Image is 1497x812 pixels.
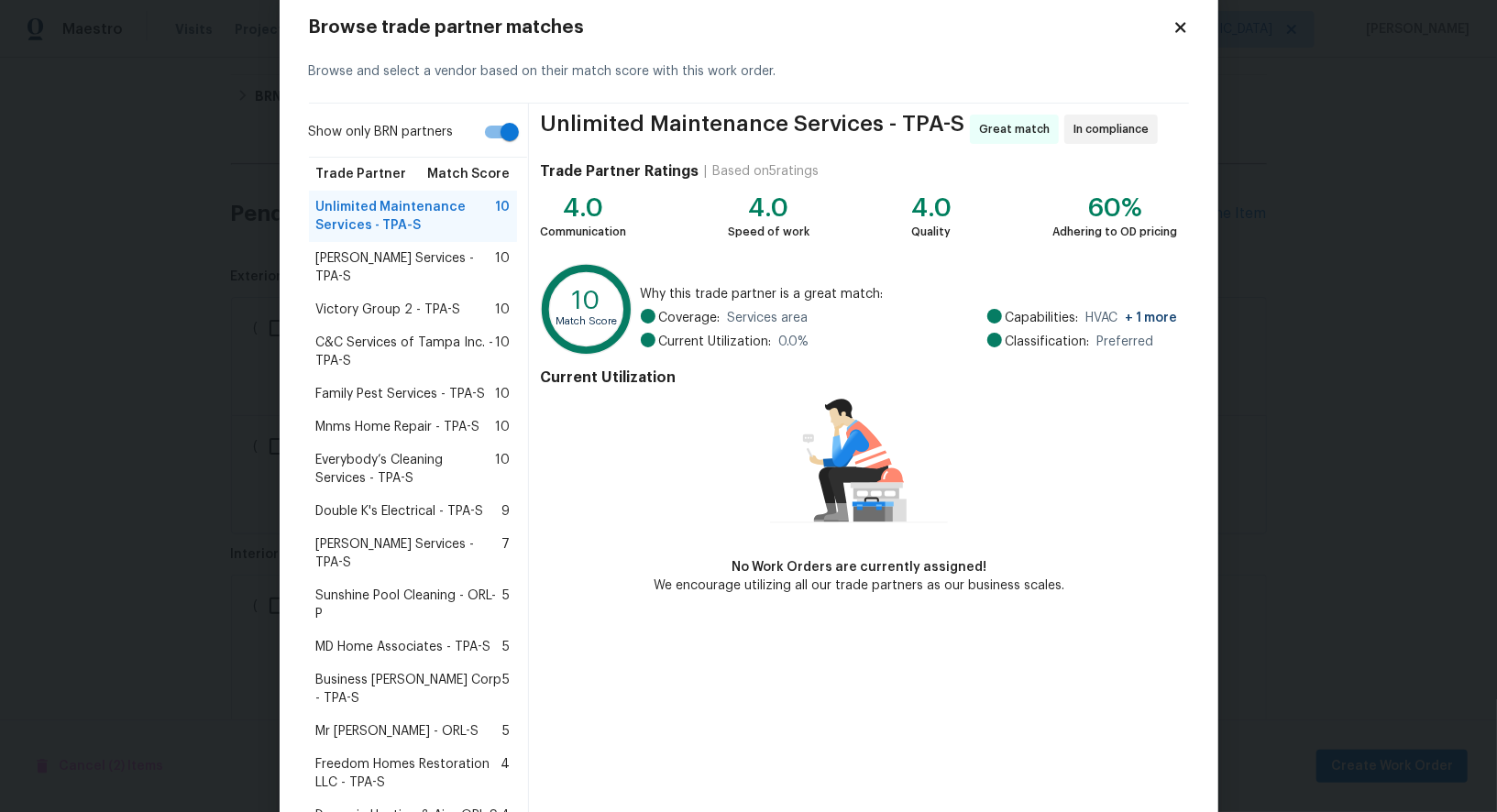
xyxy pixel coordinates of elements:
[316,385,486,403] span: Family Pest Services - TPA-S
[495,198,510,235] span: 10
[495,249,510,286] span: 10
[495,418,510,436] span: 10
[501,755,510,792] span: 4
[316,334,496,370] span: C&C Services of Tampa Inc. - TPA-S
[495,385,510,403] span: 10
[540,115,964,144] span: Unlimited Maintenance Services - TPA-S
[659,309,721,327] span: Coverage:
[1006,333,1090,351] span: Classification:
[573,289,601,314] text: 10
[495,334,510,370] span: 10
[316,301,461,319] span: Victory Group 2 - TPA-S
[502,587,510,623] span: 5
[1086,309,1178,327] span: HVAC
[502,671,510,708] span: 5
[1073,120,1156,138] span: In compliance
[316,535,502,572] span: [PERSON_NAME] Services - TPA-S
[309,40,1189,104] div: Browse and select a vendor based on their match score with this work order.
[1052,223,1177,241] div: Adhering to OD pricing
[501,535,510,572] span: 7
[309,123,454,142] span: Show only BRN partners
[501,502,510,521] span: 9
[316,671,503,708] span: Business [PERSON_NAME] Corp - TPA-S
[712,162,819,181] div: Based on 5 ratings
[502,722,510,741] span: 5
[911,199,952,217] div: 4.0
[1006,309,1079,327] span: Capabilities:
[495,451,510,488] span: 10
[495,301,510,319] span: 10
[641,285,1178,303] span: Why this trade partner is a great match:
[316,249,496,286] span: [PERSON_NAME] Services - TPA-S
[427,165,510,183] span: Match Score
[779,333,809,351] span: 0.0 %
[316,451,496,488] span: Everybody’s Cleaning Services - TPA-S
[540,162,699,181] h4: Trade Partner Ratings
[728,223,809,241] div: Speed of work
[728,309,809,327] span: Services area
[1097,333,1154,351] span: Preferred
[540,199,626,217] div: 4.0
[316,198,496,235] span: Unlimited Maintenance Services - TPA-S
[540,368,1177,387] h4: Current Utilization
[979,120,1057,138] span: Great match
[316,755,501,792] span: Freedom Homes Restoration LLC - TPA-S
[316,638,491,656] span: MD Home Associates - TPA-S
[316,418,480,436] span: Mnms Home Repair - TPA-S
[699,162,712,181] div: |
[316,165,407,183] span: Trade Partner
[654,576,1064,595] div: We encourage utilizing all our trade partners as our business scales.
[316,587,503,623] span: Sunshine Pool Cleaning - ORL-P
[556,316,618,326] text: Match Score
[1052,199,1177,217] div: 60%
[540,223,626,241] div: Communication
[659,333,772,351] span: Current Utilization:
[911,223,952,241] div: Quality
[1126,312,1178,324] span: + 1 more
[316,722,479,741] span: Mr [PERSON_NAME] - ORL-S
[316,502,484,521] span: Double K's Electrical - TPA-S
[654,558,1064,576] div: No Work Orders are currently assigned!
[502,638,510,656] span: 5
[309,18,1172,37] h2: Browse trade partner matches
[728,199,809,217] div: 4.0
